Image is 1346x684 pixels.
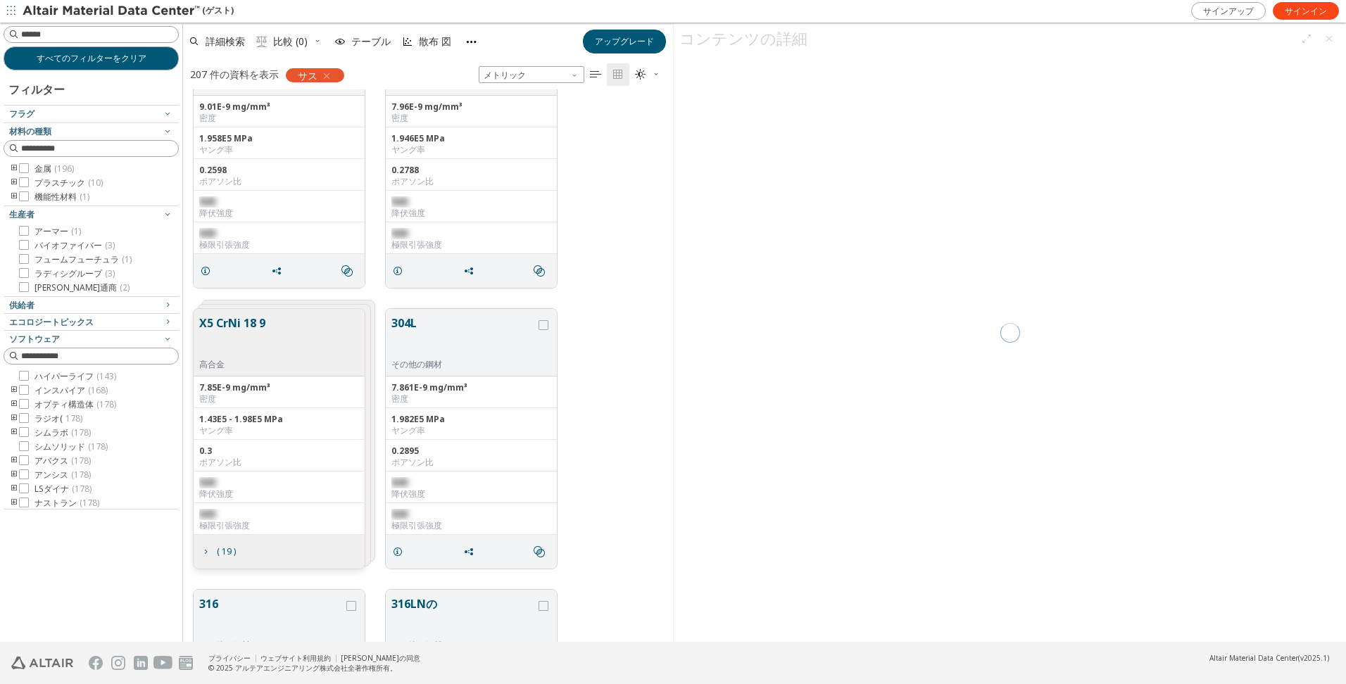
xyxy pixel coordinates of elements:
[391,101,551,113] div: 7.96E-9 mg/mm³
[208,653,251,663] a: プライバシー
[607,63,629,86] button: Tile View
[391,457,551,468] div: ポアソン比
[391,176,551,187] div: ポアソン比
[34,455,91,467] span: アバクス
[391,239,551,251] div: 極限引張強度
[105,267,115,279] span: (3)
[199,196,216,208] span: 制限
[612,69,624,80] i: 
[105,239,115,251] span: (3)
[4,106,179,122] button: フラグ
[199,315,265,359] button: X5 CrNi 18 9
[199,227,216,239] span: 制限
[457,538,486,566] button: Share
[479,66,584,83] span: メトリック
[391,393,551,405] div: 密度
[199,165,359,176] div: 0.2598
[584,63,607,86] button: Table View
[583,30,666,53] button: アップグレード
[120,281,130,293] span: (2)
[34,469,91,481] span: アンシス
[88,441,108,452] span: (178)
[391,165,551,176] div: 0.2788
[4,46,179,70] button: すべてのフィルターをクリア
[71,225,81,237] span: (1)
[183,89,673,642] div: グリッド
[635,69,646,80] i: 
[199,113,359,124] div: 密度
[298,69,317,82] span: サス
[199,144,359,156] div: ヤング率
[217,547,236,556] span: ( 19 )
[391,488,551,500] div: 降伏強度
[1191,2,1266,20] a: サインアップ
[1203,6,1254,17] span: サインアップ
[265,257,294,285] button: Share
[199,508,216,520] span: 制限
[391,640,536,651] div: その他の鋼材
[71,426,91,438] span: (178)
[199,457,359,468] div: ポアソン比
[206,37,245,46] span: 詳細検索
[4,314,179,331] button: エコロジートピックス
[199,520,359,531] div: 極限引張強度
[391,445,551,457] div: 0.2895
[34,413,82,424] span: ラジオ(
[527,538,557,566] button: Similar search
[34,177,103,189] span: プラスチック
[479,66,584,83] div: 単位系
[391,359,536,370] div: その他の鋼材
[72,483,92,495] span: (178)
[23,4,202,18] img: Altair Material Data Center
[341,653,420,663] a: [PERSON_NAME]の同意
[534,265,545,277] i: 
[34,191,89,203] span: 機能性材料
[199,595,344,640] button: 316
[88,384,108,396] span: (168)
[9,177,19,189] i: トゥーグルグループ
[1273,2,1339,20] a: サインイン
[4,331,179,348] button: ソフトウェア
[391,133,551,144] div: 1.946E5 MPa
[34,385,108,396] span: インスパイア
[4,123,179,140] button: 材料の種類
[4,206,179,223] button: 生産者
[34,268,115,279] span: ラディシグループ
[391,196,408,208] span: 制限
[199,476,216,488] span: 制限
[96,370,116,382] span: (143)
[391,476,408,488] span: 制限
[386,257,415,285] button: Details
[65,412,82,424] span: 178)
[199,425,359,436] div: ヤング率
[199,101,359,113] div: 9.01E-9 mg/mm³
[34,371,116,382] span: ハイパーライフ
[199,640,344,651] div: その他の鋼材
[9,163,19,175] i: トゥーグルグループ
[534,546,545,557] i: 
[34,399,116,410] span: オプティ構造体
[9,191,19,203] i: トゥーグルグループ
[341,265,353,277] i: 
[9,413,19,424] i: トゥーグルグループ
[199,393,359,405] div: 密度
[199,359,265,370] div: 高合金
[9,469,19,481] i: トゥーグルグループ
[391,595,536,640] button: 316LNの
[419,37,451,46] span: 散布 図
[199,382,359,393] div: 7.85E-9 mg/mm³
[256,36,268,47] i: 
[391,113,551,124] div: 密度
[1209,653,1298,663] span: Altair Material Data Center
[4,297,179,314] button: 供給者
[71,455,91,467] span: (178)
[199,239,359,251] div: 極限引張強度
[391,144,551,156] div: ヤング率
[34,240,115,251] span: バイオファイバー
[34,254,132,265] span: フュームフューチュラ
[273,37,308,46] span: 比較 (0)
[202,4,234,18] font: (ゲスト)
[34,427,91,438] span: シムラボ
[391,520,551,531] div: 極限引張強度
[457,257,486,285] button: Share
